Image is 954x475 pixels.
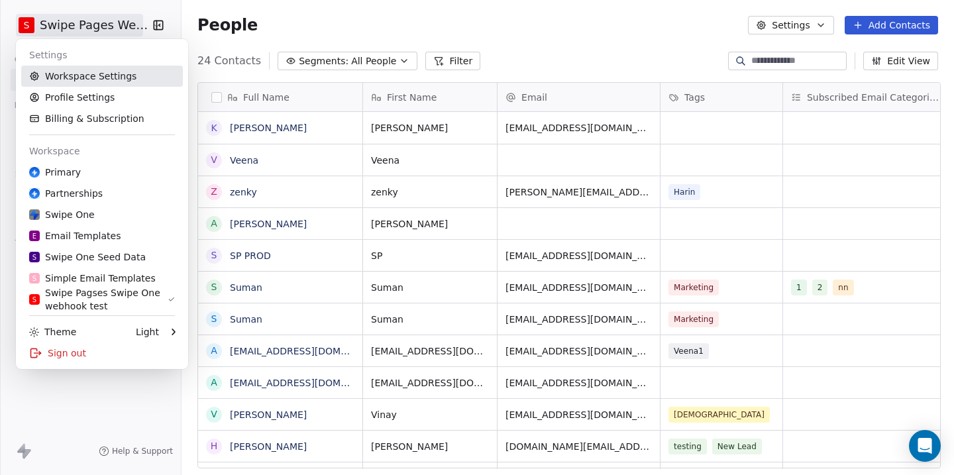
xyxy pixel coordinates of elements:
[29,325,76,339] div: Theme
[29,286,168,313] div: Swipe Pagses Swipe One webhook test
[21,66,183,87] a: Workspace Settings
[21,44,183,66] div: Settings
[29,272,156,285] div: Simple Email Templates
[136,325,159,339] div: Light
[21,343,183,364] div: Sign out
[29,187,103,200] div: Partnerships
[29,188,40,199] img: user_01J93QE9VH11XXZQZDP4TWZEES.jpg
[21,87,183,108] a: Profile Settings
[29,208,95,221] div: Swipe One
[29,250,146,264] div: Swipe One Seed Data
[32,231,36,241] span: E
[29,209,40,220] img: swipeone-app-icon.png
[21,108,183,129] a: Billing & Subscription
[32,295,36,305] span: S
[32,274,36,284] span: S
[32,252,36,262] span: S
[21,140,183,162] div: Workspace
[29,166,81,179] div: Primary
[29,167,40,178] img: user_01J93QE9VH11XXZQZDP4TWZEES.jpg
[29,229,121,242] div: Email Templates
